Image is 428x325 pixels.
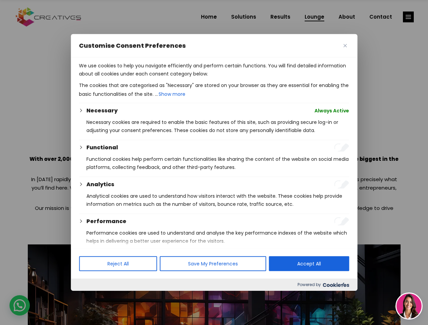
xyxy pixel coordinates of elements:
button: Analytics [86,180,114,189]
button: Accept All [269,256,349,271]
input: Enable Functional [334,144,349,152]
span: Always Active [314,107,349,115]
img: Close [343,44,347,47]
button: Save My Preferences [160,256,266,271]
input: Enable Performance [334,217,349,225]
p: The cookies that are categorised as "Necessary" are stored on your browser as they are essential ... [79,81,349,99]
span: Customise Consent Preferences [79,42,186,50]
p: Functional cookies help perform certain functionalities like sharing the content of the website o... [86,155,349,171]
button: Close [341,42,349,50]
button: Functional [86,144,118,152]
button: Necessary [86,107,118,115]
img: Cookieyes logo [323,283,349,287]
div: Customise Consent Preferences [71,34,357,291]
p: Performance cookies are used to understand and analyse the key performance indexes of the website... [86,229,349,245]
button: Show more [158,89,186,99]
p: Analytical cookies are used to understand how visitors interact with the website. These cookies h... [86,192,349,208]
img: agent [396,294,422,319]
p: We use cookies to help you navigate efficiently and perform certain functions. You will find deta... [79,62,349,78]
div: Powered by [71,279,357,291]
p: Necessary cookies are required to enable the basic features of this site, such as providing secur... [86,118,349,134]
input: Enable Analytics [334,180,349,189]
button: Performance [86,217,126,225]
button: Reject All [79,256,157,271]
